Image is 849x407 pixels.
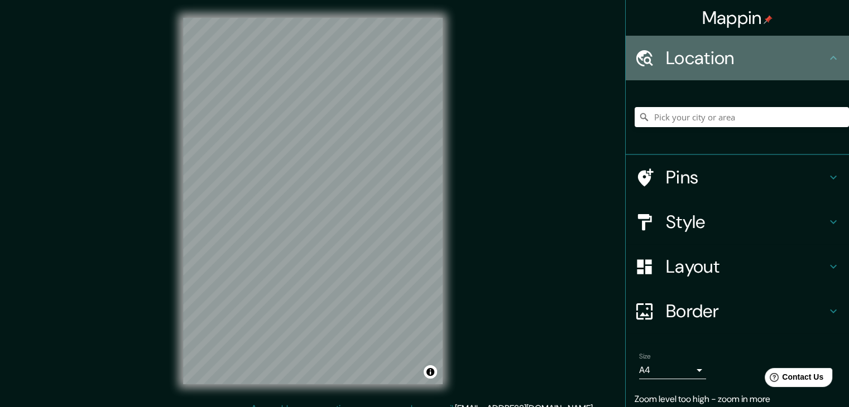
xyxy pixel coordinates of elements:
input: Pick your city or area [635,107,849,127]
h4: Border [666,300,827,322]
h4: Style [666,211,827,233]
p: Zoom level too high - zoom in more [635,393,840,406]
label: Size [639,352,651,361]
button: Toggle attribution [424,365,437,379]
img: pin-icon.png [764,15,773,24]
div: Pins [626,155,849,200]
div: A4 [639,361,706,379]
div: Layout [626,244,849,289]
iframe: Help widget launcher [750,364,837,395]
canvas: Map [183,18,443,384]
div: Border [626,289,849,333]
h4: Location [666,47,827,69]
h4: Mappin [702,7,773,29]
h4: Pins [666,166,827,188]
h4: Layout [666,255,827,278]
div: Style [626,200,849,244]
div: Location [626,36,849,80]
